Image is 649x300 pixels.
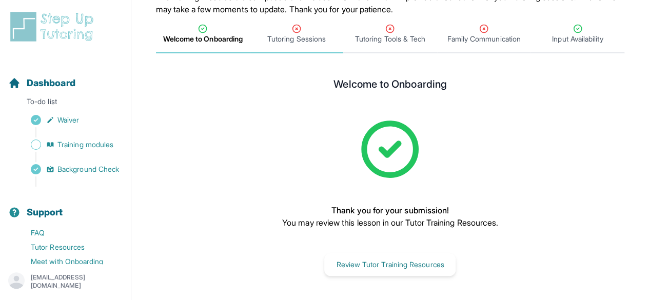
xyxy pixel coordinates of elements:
[8,137,131,152] a: Training modules
[267,34,326,44] span: Tutoring Sessions
[8,272,123,291] button: [EMAIL_ADDRESS][DOMAIN_NAME]
[27,205,63,219] span: Support
[355,34,425,44] span: Tutoring Tools & Tech
[57,115,79,125] span: Waiver
[552,34,603,44] span: Input Availability
[156,15,624,53] nav: Tabs
[8,10,100,43] img: logo
[27,76,75,90] span: Dashboard
[8,240,131,254] a: Tutor Resources
[8,226,131,240] a: FAQ
[4,189,127,224] button: Support
[8,162,131,176] a: Background Check
[4,96,127,111] p: To-do list
[282,216,498,229] p: You may review this lesson in our Tutor Training Resources.
[282,204,498,216] p: Thank you for your submission!
[324,253,456,276] button: Review Tutor Training Resources
[163,34,243,44] span: Welcome to Onboarding
[57,164,119,174] span: Background Check
[8,254,131,279] a: Meet with Onboarding Support
[333,78,446,94] h2: Welcome to Onboarding
[31,273,123,290] p: [EMAIL_ADDRESS][DOMAIN_NAME]
[8,113,131,127] a: Waiver
[447,34,520,44] span: Family Communication
[57,139,113,150] span: Training modules
[8,76,75,90] a: Dashboard
[4,59,127,94] button: Dashboard
[324,259,456,269] a: Review Tutor Training Resources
